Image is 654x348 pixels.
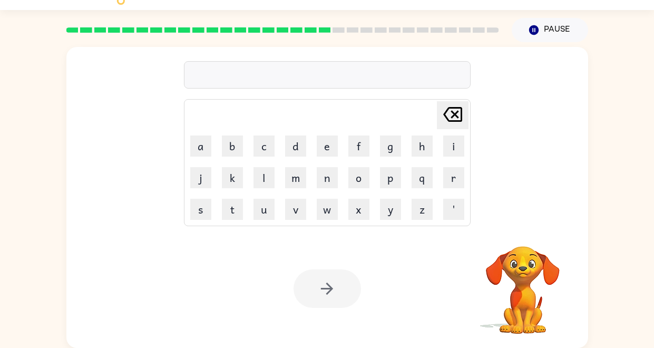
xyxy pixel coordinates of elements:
button: p [380,167,401,188]
button: z [412,199,433,220]
button: u [253,199,275,220]
button: l [253,167,275,188]
button: g [380,136,401,157]
button: v [285,199,306,220]
button: c [253,136,275,157]
button: t [222,199,243,220]
button: s [190,199,211,220]
button: q [412,167,433,188]
button: h [412,136,433,157]
video: Your browser must support playing .mp4 files to use Literably. Please try using another browser. [470,230,575,335]
button: n [317,167,338,188]
button: ' [443,199,464,220]
button: w [317,199,338,220]
button: b [222,136,243,157]
button: r [443,167,464,188]
button: y [380,199,401,220]
button: e [317,136,338,157]
button: k [222,167,243,188]
button: x [348,199,369,220]
button: m [285,167,306,188]
button: o [348,167,369,188]
button: d [285,136,306,157]
button: j [190,167,211,188]
button: f [348,136,369,157]
button: a [190,136,211,157]
button: Pause [512,18,588,42]
button: i [443,136,464,157]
